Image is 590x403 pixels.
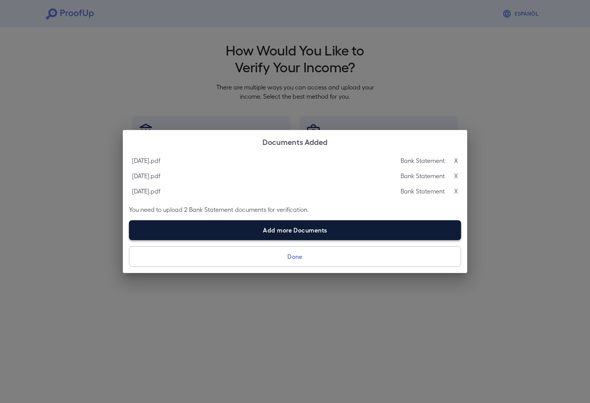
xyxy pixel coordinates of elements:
[129,205,461,214] p: You need to upload 2 Bank Statement documents for verification.
[132,171,160,180] p: [DATE].pdf
[129,246,461,267] button: Done
[454,171,458,180] p: X
[401,156,445,165] p: Bank Statement
[132,156,160,165] p: [DATE].pdf
[129,220,461,240] label: Add more Documents
[123,130,467,153] h2: Documents Added
[401,171,445,180] p: Bank Statement
[132,187,160,196] p: [DATE].pdf
[454,187,458,196] p: X
[454,156,458,165] p: X
[401,187,445,196] p: Bank Statement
